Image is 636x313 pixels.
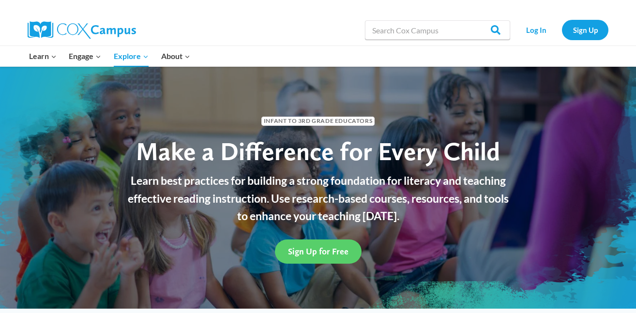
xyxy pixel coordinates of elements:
[288,246,348,256] span: Sign Up for Free
[29,50,57,62] span: Learn
[515,20,557,40] a: Log In
[275,239,362,263] a: Sign Up for Free
[562,20,608,40] a: Sign Up
[161,50,190,62] span: About
[365,20,510,40] input: Search Cox Campus
[114,50,149,62] span: Explore
[136,136,500,166] span: Make a Difference for Every Child
[23,46,196,66] nav: Primary Navigation
[261,117,375,126] span: Infant to 3rd Grade Educators
[122,172,514,225] p: Learn best practices for building a strong foundation for literacy and teaching effective reading...
[515,20,608,40] nav: Secondary Navigation
[69,50,101,62] span: Engage
[28,21,136,39] img: Cox Campus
